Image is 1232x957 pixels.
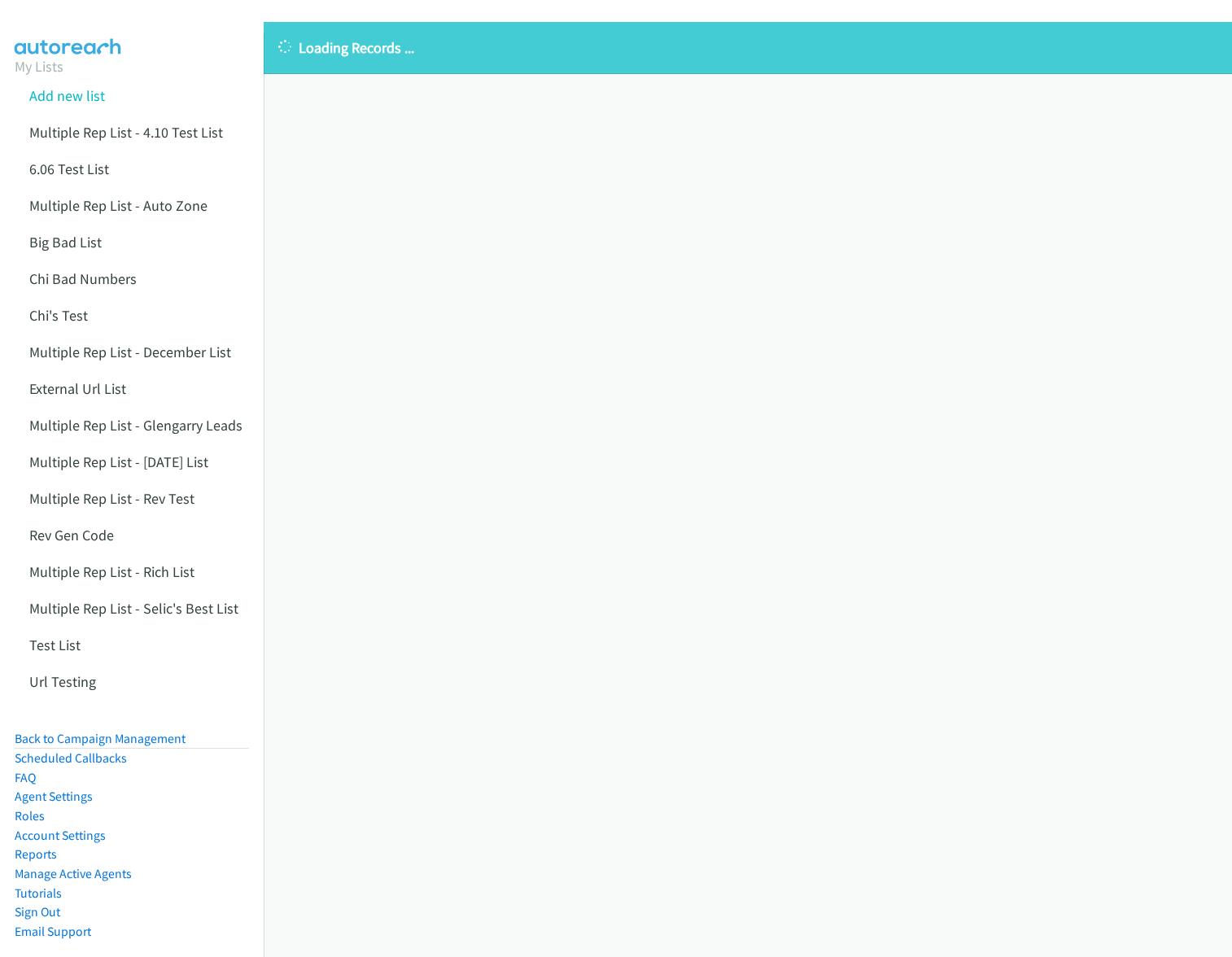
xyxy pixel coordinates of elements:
a: Url Testing [29,672,96,691]
a: My Lists [15,57,63,76]
a: Add new list [29,86,105,105]
a: Roles [15,808,45,824]
a: Tutorials [15,885,62,901]
a: Rev Gen Code [29,526,114,544]
a: Test List [29,636,81,654]
a: Account Settings [15,828,106,843]
a: Manage Active Agents [15,866,132,881]
a: Agent Settings [15,789,93,804]
a: Chi's Test [29,306,88,325]
a: Multiple Rep List - [DATE] List [29,452,208,471]
a: Multiple Rep List - Rich List [29,562,194,581]
a: External Url List [29,379,126,398]
a: Multiple Rep List - Rev Test [29,489,194,508]
a: 6.06 Test List [29,159,109,178]
a: Multiple Rep List - December List [29,343,231,361]
a: Multiple Rep List - Glengarry Leads [29,416,242,435]
a: Email Support [15,924,91,939]
a: Multiple Rep List - 4.10 Test List [29,123,223,142]
a: Multiple Rep List - Auto Zone [29,196,208,215]
a: Scheduled Callbacks [15,750,127,766]
a: Multiple Rep List - Selic's Best List [29,599,238,618]
a: Back to Campaign Management [15,731,186,746]
a: Sign Out [15,904,60,920]
a: FAQ [15,770,36,785]
a: Reports [15,846,57,862]
p: Loading Records ... [278,37,1217,59]
a: Big Bad List [29,233,102,251]
a: Chi Bad Numbers [29,269,137,288]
